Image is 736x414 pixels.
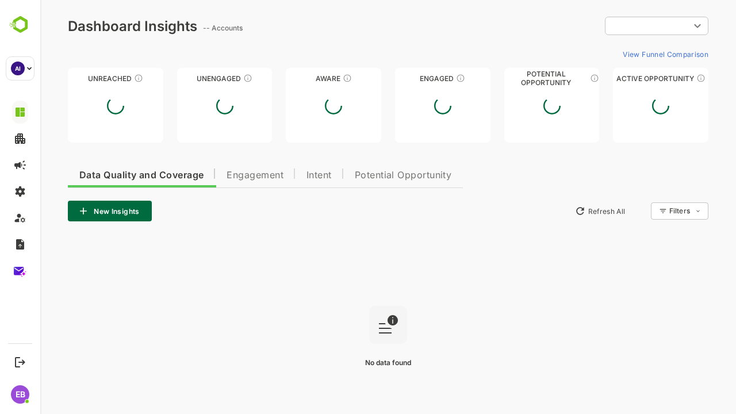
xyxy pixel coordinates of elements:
[11,62,25,75] div: AI
[315,171,412,180] span: Potential Opportunity
[573,74,668,83] div: Active Opportunity
[464,74,559,83] div: Potential Opportunity
[94,74,103,83] div: These accounts have not been engaged with for a defined time period
[137,74,232,83] div: Unengaged
[28,74,123,83] div: Unreached
[628,201,668,221] div: Filters
[325,358,371,367] span: No data found
[28,18,157,34] div: Dashboard Insights
[302,74,312,83] div: These accounts have just entered the buying cycle and need further nurturing
[12,354,28,370] button: Logout
[6,14,35,36] img: BambooboxLogoMark.f1c84d78b4c51b1a7b5f700c9845e183.svg
[629,206,650,215] div: Filters
[266,171,292,180] span: Intent
[186,171,243,180] span: Engagement
[28,201,112,221] button: New Insights
[416,74,425,83] div: These accounts are warm, further nurturing would qualify them to MQAs
[163,24,206,32] ag: -- Accounts
[656,74,665,83] div: These accounts have open opportunities which might be at any of the Sales Stages
[203,74,212,83] div: These accounts have not shown enough engagement and need nurturing
[39,171,163,180] span: Data Quality and Coverage
[11,385,29,404] div: EB
[246,74,341,83] div: Aware
[550,74,559,83] div: These accounts are MQAs and can be passed on to Inside Sales
[530,202,590,220] button: Refresh All
[355,74,450,83] div: Engaged
[565,16,668,36] div: ​
[578,45,668,63] button: View Funnel Comparison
